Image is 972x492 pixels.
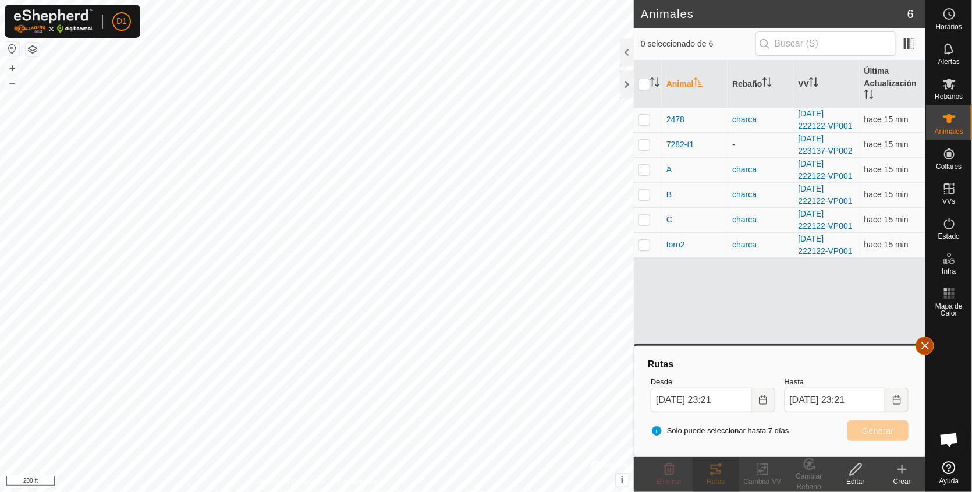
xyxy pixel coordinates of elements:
[864,115,909,124] span: 29 sept 2025, 23:07
[116,15,127,27] span: D1
[939,477,959,484] span: Ayuda
[926,456,972,489] a: Ayuda
[785,376,909,388] label: Hasta
[879,476,925,487] div: Crear
[938,233,960,240] span: Estado
[864,91,874,101] p-sorticon: Activar para ordenar
[860,61,925,108] th: Última Actualización
[936,163,962,170] span: Collares
[5,76,19,90] button: –
[338,477,377,487] a: Contáctenos
[799,134,853,155] a: [DATE] 223137-VP002
[732,239,789,251] div: charca
[666,139,694,151] span: 7282-t1
[864,240,909,249] span: 29 sept 2025, 23:07
[862,426,894,436] span: Generar
[864,165,909,174] span: 29 sept 2025, 23:07
[762,79,772,89] p-sorticon: Activar para ordenar
[799,234,853,256] a: [DATE] 222122-VP001
[694,79,703,89] p-sorticon: Activar para ordenar
[666,189,672,201] span: B
[942,198,955,205] span: VVs
[732,164,789,176] div: charca
[799,109,853,130] a: [DATE] 222122-VP001
[693,476,739,487] div: Rutas
[942,268,956,275] span: Infra
[935,93,963,100] span: Rebaños
[864,190,909,199] span: 29 sept 2025, 23:07
[657,477,682,486] span: Eliminar
[907,5,914,23] span: 6
[641,38,755,50] span: 0 seleccionado de 6
[728,61,793,108] th: Rebaño
[650,79,659,89] p-sorticon: Activar para ordenar
[732,114,789,126] div: charca
[936,23,962,30] span: Horarios
[809,79,818,89] p-sorticon: Activar para ordenar
[755,31,896,56] input: Buscar (S)
[641,7,907,21] h2: Animales
[5,42,19,56] button: Restablecer Mapa
[739,476,786,487] div: Cambiar VV
[616,474,629,487] button: i
[26,43,40,56] button: Capas del Mapa
[786,471,832,492] div: Cambiar Rebaño
[621,475,623,485] span: i
[864,140,909,149] span: 29 sept 2025, 23:07
[885,388,909,412] button: Choose Date
[935,128,963,135] span: Animales
[938,58,960,65] span: Alertas
[662,61,728,108] th: Animal
[847,420,909,441] button: Generar
[732,214,789,226] div: charca
[14,9,93,33] img: Logo Gallagher
[864,215,909,224] span: 29 sept 2025, 23:07
[932,422,967,457] div: Chat abierto
[646,358,913,371] div: Rutas
[5,61,19,75] button: +
[799,209,853,231] a: [DATE] 222122-VP001
[666,239,685,251] span: toro2
[799,184,853,206] a: [DATE] 222122-VP001
[666,114,684,126] span: 2478
[752,388,775,412] button: Choose Date
[929,303,969,317] span: Mapa de Calor
[651,425,789,437] span: Solo puede seleccionar hasta 7 días
[832,476,879,487] div: Editar
[651,376,775,388] label: Desde
[732,139,789,151] div: -
[794,61,860,108] th: VV
[732,189,789,201] div: charca
[799,159,853,180] a: [DATE] 222122-VP001
[666,164,672,176] span: A
[666,214,672,226] span: C
[257,477,324,487] a: Política de Privacidad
